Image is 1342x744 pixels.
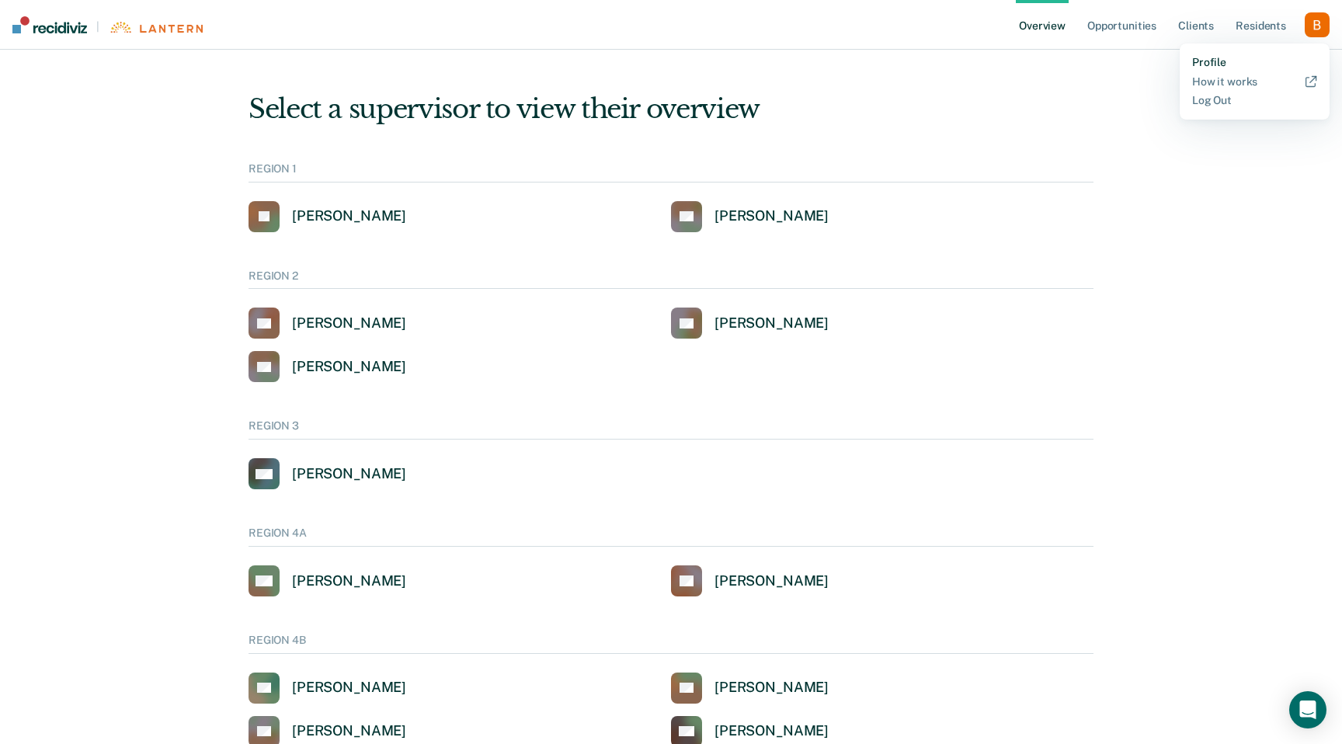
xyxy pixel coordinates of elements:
[671,308,829,339] a: [PERSON_NAME]
[249,351,406,382] a: [PERSON_NAME]
[249,527,1093,547] div: REGION 4A
[292,207,406,225] div: [PERSON_NAME]
[714,722,829,740] div: [PERSON_NAME]
[292,358,406,376] div: [PERSON_NAME]
[292,572,406,590] div: [PERSON_NAME]
[249,269,1093,290] div: REGION 2
[1289,691,1326,728] div: Open Intercom Messenger
[249,419,1093,440] div: REGION 3
[1192,56,1317,69] a: Profile
[671,673,829,704] a: [PERSON_NAME]
[671,201,829,232] a: [PERSON_NAME]
[292,722,406,740] div: [PERSON_NAME]
[292,465,406,483] div: [PERSON_NAME]
[249,162,1093,183] div: REGION 1
[671,565,829,596] a: [PERSON_NAME]
[292,679,406,697] div: [PERSON_NAME]
[12,16,203,33] a: |
[714,207,829,225] div: [PERSON_NAME]
[1192,75,1317,89] a: How it works
[714,679,829,697] div: [PERSON_NAME]
[714,572,829,590] div: [PERSON_NAME]
[249,93,1093,125] div: Select a supervisor to view their overview
[249,201,406,232] a: [PERSON_NAME]
[249,634,1093,654] div: REGION 4B
[249,673,406,704] a: [PERSON_NAME]
[109,22,203,33] img: Lantern
[249,308,406,339] a: [PERSON_NAME]
[249,458,406,489] a: [PERSON_NAME]
[292,315,406,332] div: [PERSON_NAME]
[249,565,406,596] a: [PERSON_NAME]
[714,315,829,332] div: [PERSON_NAME]
[12,16,87,33] img: Recidiviz
[1192,94,1317,107] a: Log Out
[87,20,109,33] span: |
